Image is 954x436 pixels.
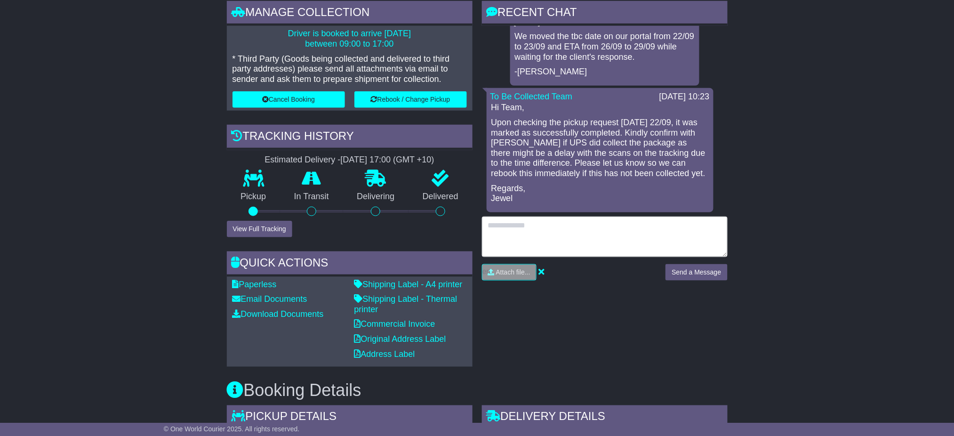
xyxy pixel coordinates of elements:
[490,92,573,101] a: To Be Collected Team
[343,192,409,202] p: Delivering
[665,264,727,281] button: Send a Message
[341,155,434,165] div: [DATE] 17:00 (GMT +10)
[227,1,473,26] div: Manage collection
[491,184,709,204] p: Regards, Jewel
[354,91,467,108] button: Rebook / Change Pickup
[232,309,324,319] a: Download Documents
[515,32,695,62] p: We moved the tbc date on our portal from 22/09 to 23/09 and ETA from 26/09 to 29/09 while waiting...
[227,381,728,400] h3: Booking Details
[232,29,467,49] p: Driver is booked to arrive [DATE] between 09:00 to 17:00
[515,67,695,77] p: -[PERSON_NAME]
[232,54,467,85] p: * Third Party (Goods being collected and delivered to third party addresses) please send all atta...
[491,118,709,179] p: Upon checking the pickup request [DATE] 22/09, it was marked as successfully completed. Kindly co...
[409,192,473,202] p: Delivered
[227,155,473,165] div: Estimated Delivery -
[227,125,473,150] div: Tracking history
[482,1,728,26] div: RECENT CHAT
[354,319,435,329] a: Commercial Invoice
[354,280,463,289] a: Shipping Label - A4 printer
[227,192,281,202] p: Pickup
[280,192,343,202] p: In Transit
[227,221,292,237] button: View Full Tracking
[482,405,728,431] div: Delivery Details
[164,425,300,433] span: © One World Courier 2025. All rights reserved.
[232,91,345,108] button: Cancel Booking
[491,103,709,113] p: Hi Team,
[354,294,457,314] a: Shipping Label - Thermal printer
[232,294,307,304] a: Email Documents
[227,405,473,431] div: Pickup Details
[232,280,277,289] a: Paperless
[354,349,415,359] a: Address Label
[354,334,446,344] a: Original Address Label
[659,92,710,102] div: [DATE] 10:23
[227,251,473,277] div: Quick Actions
